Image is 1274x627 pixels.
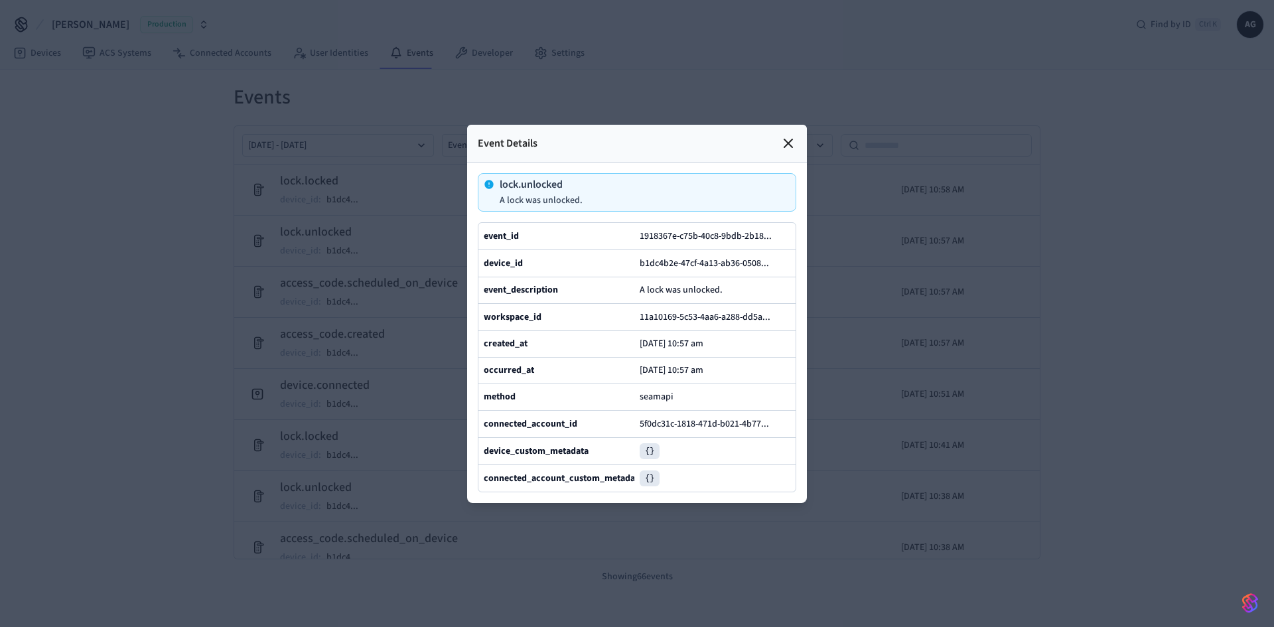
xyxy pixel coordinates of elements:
b: device_custom_metadata [484,445,589,458]
button: b1dc4b2e-47cf-4a13-ab36-0508... [637,255,782,271]
span: A lock was unlocked. [640,283,723,297]
p: A lock was unlocked. [500,195,583,206]
p: lock.unlocked [500,179,583,190]
b: workspace_id [484,311,541,324]
pre: {} [640,470,660,486]
b: method [484,390,516,403]
b: occurred_at [484,364,534,377]
p: [DATE] 10:57 am [640,365,703,376]
b: created_at [484,337,528,350]
b: connected_account_id [484,417,577,431]
b: connected_account_custom_metadata [484,472,643,485]
button: 11a10169-5c53-4aa6-a288-dd5a... [637,309,784,325]
b: event_description [484,283,558,297]
button: 5f0dc31c-1818-471d-b021-4b77... [637,416,782,432]
img: SeamLogoGradient.69752ec5.svg [1242,592,1258,614]
pre: {} [640,443,660,459]
span: seamapi [640,390,673,403]
b: event_id [484,230,519,243]
b: device_id [484,257,523,270]
p: [DATE] 10:57 am [640,338,703,349]
p: Event Details [478,135,537,151]
button: 1918367e-c75b-40c8-9bdb-2b18... [637,228,785,244]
